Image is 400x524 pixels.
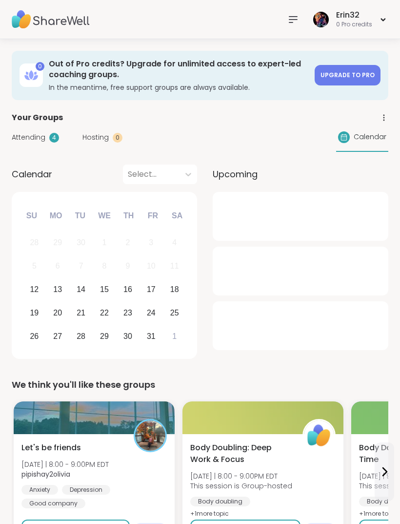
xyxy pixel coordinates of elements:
div: 11 [170,259,179,272]
h3: In the meantime, free support groups are always available. [49,83,309,92]
div: 13 [53,283,62,296]
div: 29 [100,330,109,343]
div: Not available Wednesday, October 8th, 2025 [94,255,115,276]
span: Body Doubling: Deep Work & Focus [190,442,292,465]
div: 29 [53,236,62,249]
span: Let's be friends [21,442,81,454]
span: Upcoming [213,168,258,181]
div: Choose Thursday, October 16th, 2025 [118,279,139,300]
div: Choose Wednesday, October 29th, 2025 [94,326,115,347]
div: 27 [53,330,62,343]
div: Depression [62,485,110,495]
div: Choose Tuesday, October 28th, 2025 [71,326,92,347]
div: 31 [147,330,156,343]
div: 7 [79,259,83,272]
div: Choose Friday, October 17th, 2025 [140,279,161,300]
div: Choose Thursday, October 23rd, 2025 [118,302,139,323]
div: Tu [69,205,91,226]
div: 30 [77,236,85,249]
div: Not available Monday, October 6th, 2025 [47,255,68,276]
div: Choose Sunday, October 19th, 2025 [24,302,45,323]
div: Fr [142,205,163,226]
div: Not available Saturday, October 4th, 2025 [164,232,185,253]
div: 2 [125,236,130,249]
div: Choose Monday, October 27th, 2025 [47,326,68,347]
div: 1 [172,330,177,343]
div: 0 [113,133,122,143]
div: Choose Wednesday, October 22nd, 2025 [94,302,115,323]
span: Hosting [82,132,109,143]
div: Choose Friday, October 24th, 2025 [140,302,161,323]
div: 12 [30,283,39,296]
div: Choose Monday, October 20th, 2025 [47,302,68,323]
div: Body doubling [190,497,250,506]
b: pipishay2olivia [21,469,70,479]
div: Good company [21,499,85,508]
span: This session is Group-hosted [190,481,292,491]
div: 0 [36,62,44,71]
div: 10 [147,259,156,272]
div: Mo [45,205,66,226]
h3: Out of Pro credits? Upgrade for unlimited access to expert-led coaching groups. [49,59,309,81]
div: Not available Friday, October 3rd, 2025 [140,232,161,253]
div: 26 [30,330,39,343]
img: ShareWell Nav Logo [12,2,90,37]
div: We think you'll like these groups [12,378,388,392]
div: 5 [32,259,37,272]
div: Not available Wednesday, October 1st, 2025 [94,232,115,253]
span: Calendar [354,132,386,142]
div: Choose Saturday, October 25th, 2025 [164,302,185,323]
div: month 2025-10 [22,231,186,348]
div: 21 [77,306,85,319]
div: Choose Thursday, October 30th, 2025 [118,326,139,347]
div: We [94,205,115,226]
div: Choose Wednesday, October 15th, 2025 [94,279,115,300]
div: Not available Sunday, September 28th, 2025 [24,232,45,253]
div: 28 [30,236,39,249]
div: 28 [77,330,85,343]
div: Not available Sunday, October 5th, 2025 [24,255,45,276]
div: Not available Tuesday, September 30th, 2025 [71,232,92,253]
img: pipishay2olivia [135,420,165,451]
div: 19 [30,306,39,319]
div: Not available Monday, September 29th, 2025 [47,232,68,253]
div: Th [118,205,140,226]
div: Not available Friday, October 10th, 2025 [140,255,161,276]
div: Choose Monday, October 13th, 2025 [47,279,68,300]
div: 30 [123,330,132,343]
img: Erin32 [313,12,329,27]
span: Upgrade to Pro [320,71,375,79]
div: Choose Saturday, October 18th, 2025 [164,279,185,300]
div: 8 [102,259,107,272]
div: 18 [170,283,179,296]
span: [DATE] | 8:00 - 9:00PM EDT [21,460,109,469]
div: Choose Saturday, November 1st, 2025 [164,326,185,347]
div: 17 [147,283,156,296]
div: 22 [100,306,109,319]
div: 25 [170,306,179,319]
div: Choose Sunday, October 26th, 2025 [24,326,45,347]
div: 9 [125,259,130,272]
div: 16 [123,283,132,296]
div: Choose Sunday, October 12th, 2025 [24,279,45,300]
div: Sa [166,205,188,226]
div: 0 Pro credits [336,21,372,29]
span: [DATE] | 8:00 - 9:00PM EDT [190,471,292,481]
span: Attending [12,132,45,143]
div: Not available Tuesday, October 7th, 2025 [71,255,92,276]
div: Su [21,205,42,226]
div: Choose Tuesday, October 21st, 2025 [71,302,92,323]
div: Anxiety [21,485,58,495]
div: Not available Thursday, October 9th, 2025 [118,255,139,276]
div: 3 [149,236,153,249]
span: Your Groups [12,112,63,124]
div: 4 [49,133,59,143]
div: 20 [53,306,62,319]
div: Not available Saturday, October 11th, 2025 [164,255,185,276]
div: 14 [77,283,85,296]
div: 1 [102,236,107,249]
img: ShareWell [304,420,334,451]
div: 24 [147,306,156,319]
span: Calendar [12,168,52,181]
div: Choose Friday, October 31st, 2025 [140,326,161,347]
